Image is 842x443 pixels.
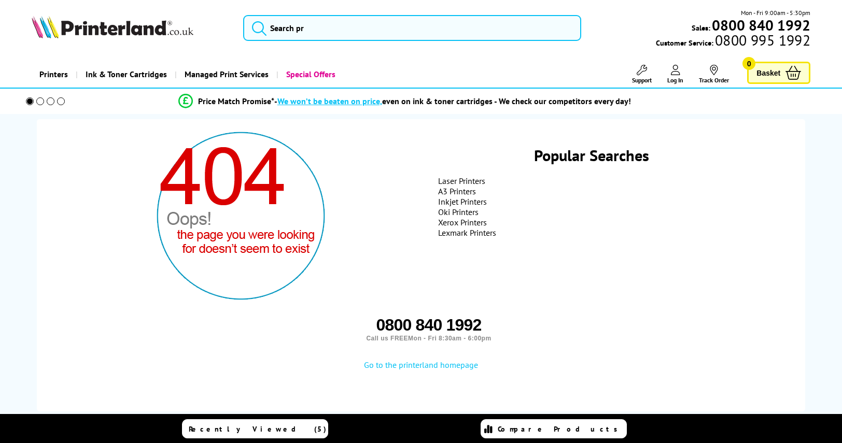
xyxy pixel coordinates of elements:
[438,207,479,217] a: Oki Printers
[632,65,652,84] a: Support
[438,176,485,186] a: Laser Printers
[243,15,582,41] input: Search pr
[32,16,230,40] a: Printerland Logo
[656,35,810,48] span: Customer Service:
[182,419,328,438] a: Recently Viewed (5)
[277,96,382,106] span: We won’t be beaten on price,
[632,76,652,84] span: Support
[438,227,496,238] a: Lexmark Printers
[747,62,810,84] a: Basket 0
[32,61,76,88] a: Printers
[699,65,729,84] a: Track Order
[32,16,193,38] img: Printerland Logo
[189,424,327,434] span: Recently Viewed (5)
[498,424,623,434] span: Compare Products
[421,145,762,165] h1: Popular Searches
[713,35,810,45] span: 0800 995 1992
[712,16,810,35] b: 0800 840 1992
[481,419,627,438] a: Compare Products
[438,196,487,207] a: Inkjet Printers
[276,61,343,88] a: Special Offers
[710,20,810,30] a: 0800 840 1992
[667,76,683,84] span: Log In
[692,23,710,33] span: Sales:
[76,61,175,88] a: Ink & Toner Cartridges
[366,335,408,342] span: Call us FREE
[741,8,810,18] span: Mon - Fri 9:00am - 5:30pm
[366,335,491,342] span: Mon - Fri 8:30am - 6:00pm
[438,217,487,227] a: Xerox Printers
[86,61,167,88] span: Ink & Toner Cartridges
[364,360,478,370] a: Go to the printerland homepage
[742,57,755,70] span: 0
[11,92,798,110] li: modal_Promise
[756,66,780,80] span: Basket
[175,61,276,88] a: Managed Print Services
[438,186,476,196] a: A3 Printers
[350,316,491,344] span: 0800 840 1992
[198,96,274,106] span: Price Match Promise*
[667,65,683,84] a: Log In
[274,96,631,106] div: - even on ink & toner cartridges - We check our competitors every day!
